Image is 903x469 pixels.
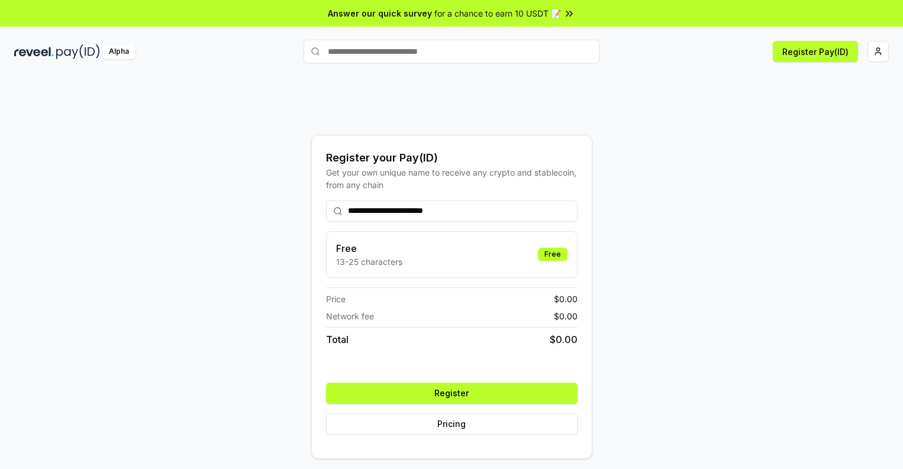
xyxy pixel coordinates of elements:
[326,150,578,166] div: Register your Pay(ID)
[326,293,346,305] span: Price
[550,332,578,347] span: $ 0.00
[336,241,402,255] h3: Free
[554,293,578,305] span: $ 0.00
[773,41,858,62] button: Register Pay(ID)
[554,310,578,322] span: $ 0.00
[326,310,374,322] span: Network fee
[102,44,136,59] div: Alpha
[326,383,578,404] button: Register
[336,255,402,268] p: 13-25 characters
[326,332,349,347] span: Total
[326,166,578,191] div: Get your own unique name to receive any crypto and stablecoin, from any chain
[14,44,54,59] img: reveel_dark
[538,248,567,261] div: Free
[56,44,100,59] img: pay_id
[434,7,561,20] span: for a chance to earn 10 USDT 📝
[328,7,432,20] span: Answer our quick survey
[326,413,578,435] button: Pricing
